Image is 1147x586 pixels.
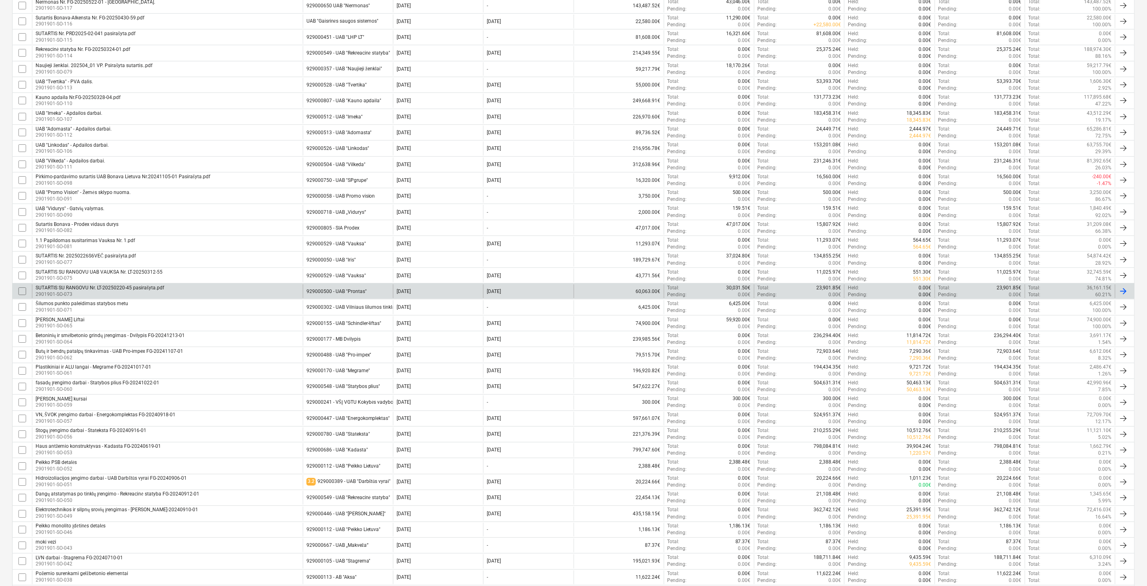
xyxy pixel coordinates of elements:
p: Pending : [938,69,958,76]
p: Pending : [938,6,958,13]
div: 929000513 - UAB "Adomasta" [306,130,372,135]
p: Total : [1029,101,1041,108]
div: 312,638.96€ [574,158,664,171]
p: 100.00% [1093,69,1112,76]
p: 0.00€ [1009,37,1022,44]
p: Pending : [848,53,867,60]
div: 87.37€ [574,539,664,552]
p: 81,392.65€ [1087,158,1112,164]
p: Held : [848,62,859,69]
p: Pending : [667,148,687,155]
div: 3,750.00€ [574,189,664,203]
p: Total : [938,15,951,21]
p: 0.00€ [738,6,751,13]
p: 0.00€ [828,101,841,108]
div: 929000512 - UAB "Imeka" [306,114,363,120]
p: Total : [1029,21,1041,28]
p: 53,393.70€ [997,78,1022,85]
p: Total : [758,126,770,133]
p: Total : [938,158,951,164]
p: 0.00€ [828,6,841,13]
div: [DATE] [397,114,411,120]
div: 929000357 - UAB "Naujieji ženklai" [306,66,382,72]
p: Total : [667,126,680,133]
div: [DATE] [397,50,411,56]
div: SUTARTIS Nr. PRD2025-02-041 pasirašyta.pdf [36,31,135,37]
p: 0.00€ [919,46,932,53]
p: Held : [848,46,859,53]
p: 0.00€ [828,53,841,60]
p: Total : [667,158,680,164]
div: 89,736.52€ [574,126,664,139]
p: Total : [1029,85,1041,92]
p: Pending : [667,53,687,60]
p: Total : [667,141,680,148]
p: 0.00€ [919,85,932,92]
div: [DATE] [397,130,411,135]
p: 0.00€ [1009,117,1022,124]
p: 63,755.70€ [1087,141,1112,148]
p: + 22,580.00€ [813,21,841,28]
p: 0.00€ [738,101,751,108]
div: 43,771.56€ [574,269,664,282]
p: 0.00€ [738,53,751,60]
p: 19.17% [1096,117,1112,124]
div: UAB "Imeka" - Apdailos darbai. [36,110,102,116]
div: [DATE] [397,98,411,103]
p: 18,345.83€ [907,117,932,124]
div: [DATE] [397,66,411,72]
p: 231,246.31€ [994,158,1022,164]
div: 547,622.27€ [574,380,664,394]
p: 0.00€ [919,141,932,148]
p: Pending : [758,69,777,76]
p: 183,458.31€ [813,110,841,117]
p: 2901901-SO-106 [36,148,109,155]
p: 0.00€ [828,133,841,139]
p: Pending : [938,37,958,44]
p: 0.00€ [738,94,751,101]
p: Pending : [848,69,867,76]
div: 60,063.00€ [574,285,664,298]
p: 22,580.00€ [1087,15,1112,21]
p: Total : [758,78,770,85]
p: 0.00€ [828,85,841,92]
p: 2901901-SO-117 [36,5,155,12]
p: Pending : [667,133,687,139]
p: Total : [1029,148,1041,155]
p: 0.00€ [828,69,841,76]
p: 0.00€ [1009,148,1022,155]
p: Total : [758,141,770,148]
div: 929000650 UAB "Nermonas" [306,3,370,8]
div: 226,970.60€ [574,110,664,124]
p: 0.00€ [738,21,751,28]
p: Pending : [938,101,958,108]
p: Held : [848,30,859,37]
p: 0.00€ [738,85,751,92]
p: Total : [938,62,951,69]
p: 16,321.60€ [726,30,751,37]
p: Total : [667,46,680,53]
div: 81,608.00€ [574,30,664,44]
p: 0.00€ [828,62,841,69]
p: 0.00€ [1009,62,1022,69]
iframe: Chat Widget [1107,547,1147,586]
p: 2901901-SO-107 [36,116,102,123]
p: Total : [1029,53,1041,60]
p: 0.00€ [919,62,932,69]
p: Pending : [938,117,958,124]
p: 2901901-SO-110 [36,100,120,107]
p: 18,170.26€ [726,62,751,69]
p: Pending : [758,117,777,124]
p: 0.00€ [738,158,751,164]
p: Total : [1029,15,1041,21]
p: 0.00€ [919,94,932,101]
p: Total : [758,30,770,37]
p: 2,444.97€ [910,133,932,139]
p: Pending : [667,117,687,124]
p: 100.00% [1093,6,1112,13]
div: 20,224.66€ [574,475,664,489]
p: Held : [848,110,859,117]
p: Pending : [938,133,958,139]
div: 221,376.39€ [574,428,664,441]
p: 0.00€ [919,6,932,13]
